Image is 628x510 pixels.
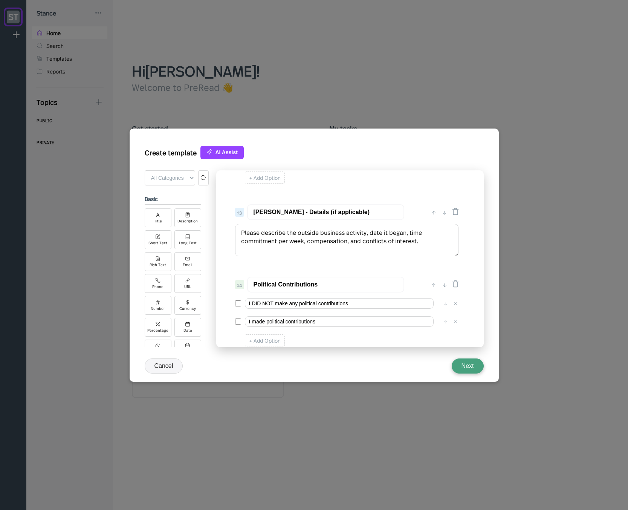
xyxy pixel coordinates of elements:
div: basic [145,193,201,205]
div: + Add Option [245,172,285,184]
div: Number [151,306,165,311]
div: Create template [145,145,197,156]
textarea: Please describe the outside business activity, date it began, time commitment per week, compensat... [235,224,458,256]
div: Email [183,263,193,267]
div: Rich Text [150,263,166,267]
div: Title [154,219,162,223]
div: Date [183,328,192,332]
div: 14 [235,280,244,289]
div: Short Text [148,241,167,245]
div: ↓ [442,300,450,307]
button: Cancel [145,358,183,374]
div: ↓ [441,280,449,289]
div: Description [177,219,198,223]
div: + Add Option [245,334,285,346]
button: AI Assist [200,146,244,159]
div: Currency [179,306,196,311]
div: ↑ [430,280,438,289]
div: Phone [152,285,163,289]
div: ↑ [442,318,450,325]
div: 13 [235,208,244,217]
div: URL [184,285,191,289]
div: ✕ [452,318,459,325]
div: ✕ [452,300,459,307]
div: Percentage [147,328,168,332]
div: ↑ [430,208,438,217]
div: Long Text [179,241,197,245]
div: ↓ [441,208,449,217]
button: Next [452,358,484,374]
